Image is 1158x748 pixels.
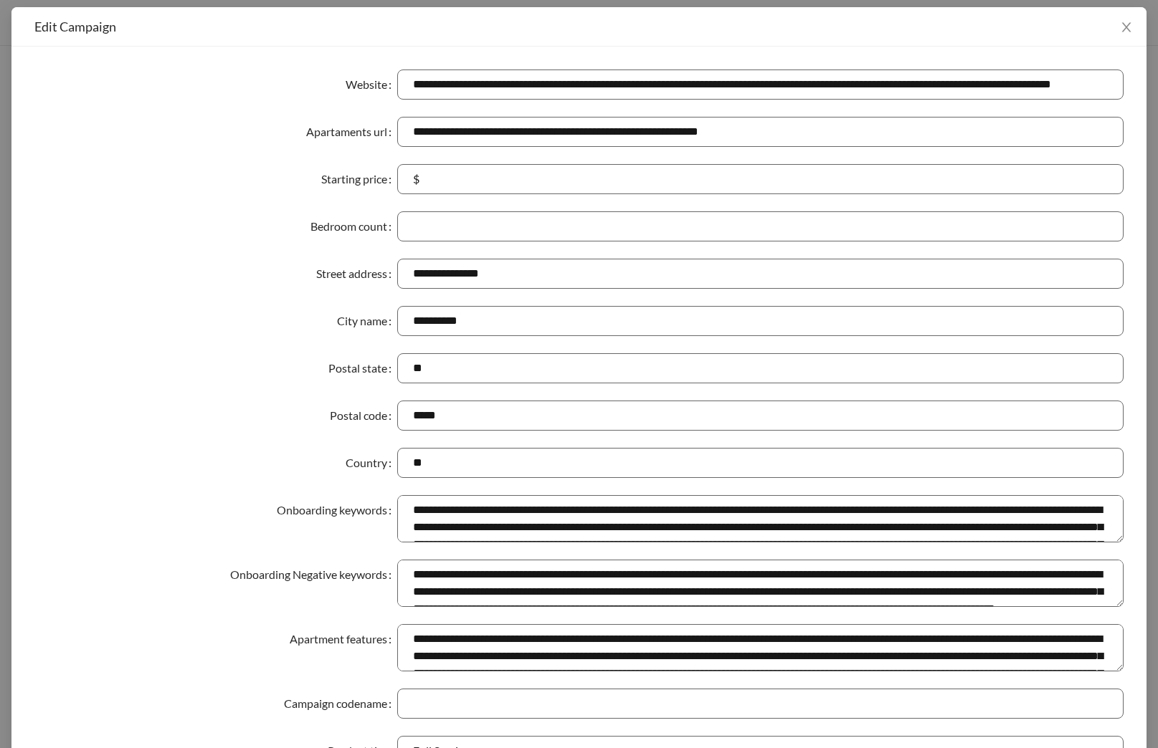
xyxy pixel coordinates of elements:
span: $ [413,171,419,188]
label: Website [346,69,397,100]
label: City name [337,306,397,336]
div: Edit Campaign [34,19,1124,34]
input: Country [397,448,1124,478]
textarea: Onboarding keywords [397,495,1124,542]
label: Country [346,448,397,478]
label: Onboarding Negative keywords [230,560,397,590]
input: Apartaments url [397,117,1124,147]
input: Campaign codename [397,689,1124,719]
span: close [1120,21,1133,34]
input: Bedroom count [397,211,1124,241]
input: Website [397,69,1124,100]
input: Starting price [422,171,1108,188]
label: Apartment features [290,624,397,654]
label: Campaign codename [284,689,397,719]
button: Close [1106,7,1147,47]
label: Bedroom count [310,211,397,241]
label: Street address [316,259,397,289]
label: Onboarding keywords [277,495,397,525]
input: City name [397,306,1124,336]
textarea: Onboarding Negative keywords [397,560,1124,607]
textarea: Apartment features [397,624,1124,671]
label: Postal code [330,401,397,431]
input: Postal code [397,401,1124,431]
input: Postal state [397,353,1124,383]
label: Apartaments url [306,117,397,147]
label: Starting price [321,164,397,194]
input: Street address [397,259,1124,289]
label: Postal state [328,353,397,383]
